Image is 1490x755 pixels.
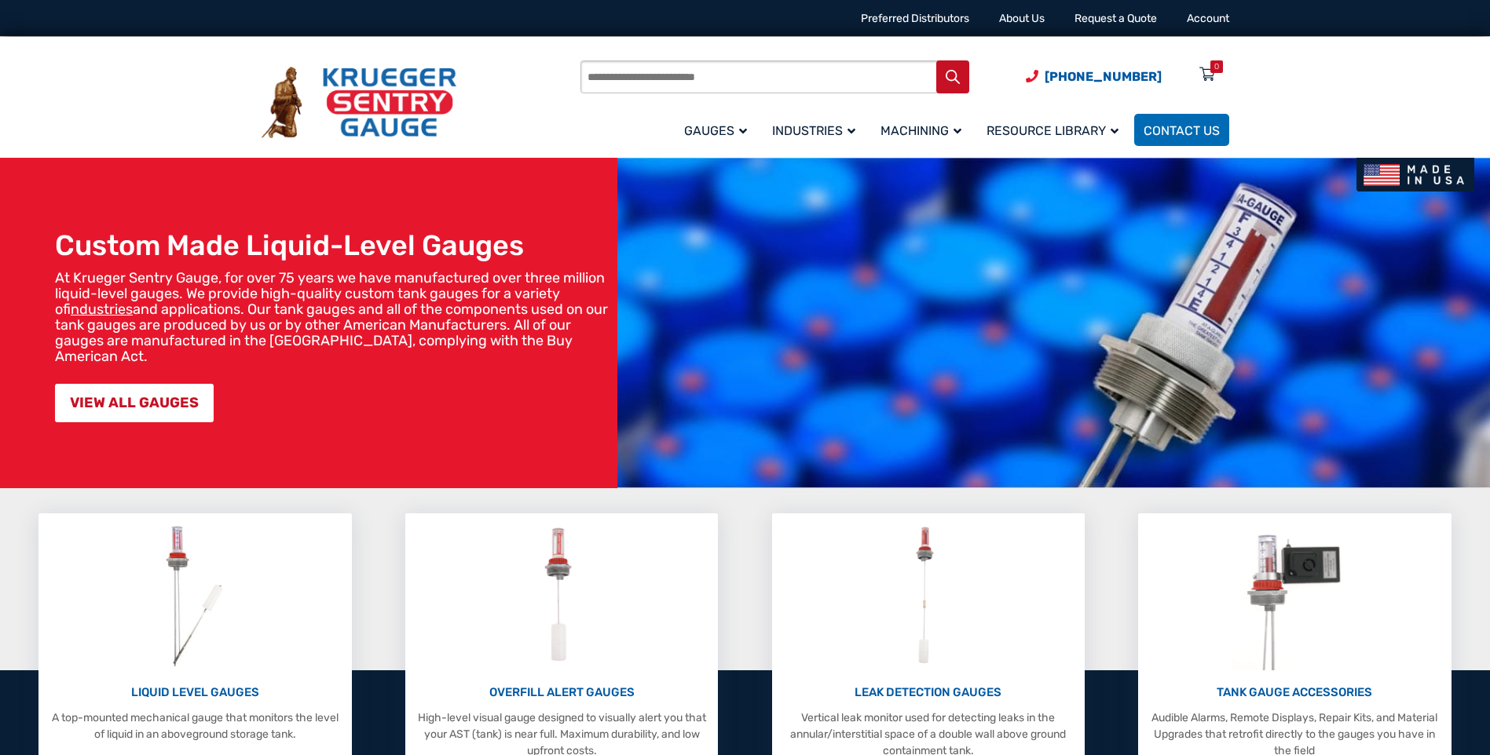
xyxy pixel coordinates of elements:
[262,67,456,139] img: Krueger Sentry Gauge
[675,111,763,148] a: Gauges
[527,521,597,670] img: Overfill Alert Gauges
[1146,684,1443,702] p: TANK GAUGE ACCESSORIES
[1045,69,1162,84] span: [PHONE_NUMBER]
[55,384,214,422] a: VIEW ALL GAUGES
[763,111,871,148] a: Industries
[977,111,1134,148] a: Resource Library
[1232,521,1358,670] img: Tank Gauge Accessories
[1187,12,1229,25] a: Account
[861,12,969,25] a: Preferred Distributors
[413,684,710,702] p: OVERFILL ALERT GAUGES
[684,123,747,138] span: Gauges
[772,123,855,138] span: Industries
[1134,114,1229,146] a: Contact Us
[46,684,343,702] p: LIQUID LEVEL GAUGES
[71,301,133,318] a: industries
[1356,158,1474,191] img: Made In USA
[153,521,236,670] img: Liquid Level Gauges
[897,521,959,670] img: Leak Detection Gauges
[987,123,1118,138] span: Resource Library
[1026,67,1162,86] a: Phone Number (920) 434-8860
[999,12,1045,25] a: About Us
[1074,12,1157,25] a: Request a Quote
[880,123,961,138] span: Machining
[1214,60,1219,73] div: 0
[780,684,1077,702] p: LEAK DETECTION GAUGES
[1144,123,1220,138] span: Contact Us
[46,709,343,742] p: A top-mounted mechanical gauge that monitors the level of liquid in an aboveground storage tank.
[55,270,610,364] p: At Krueger Sentry Gauge, for over 75 years we have manufactured over three million liquid-level g...
[871,111,977,148] a: Machining
[55,228,610,262] h1: Custom Made Liquid-Level Gauges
